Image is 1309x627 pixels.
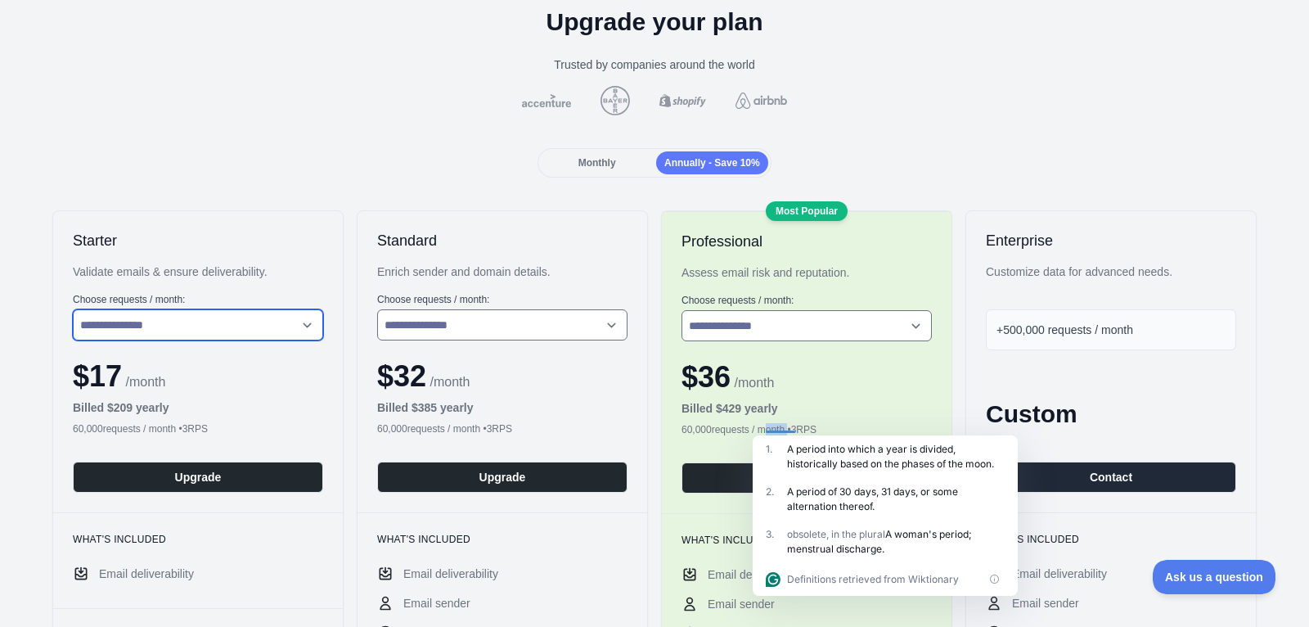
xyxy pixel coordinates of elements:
[681,360,731,394] span: $ 36
[681,402,778,415] b: Billed $ 429 yearly
[986,400,1077,427] span: Custom
[377,422,628,435] div: 60,000 requests / month • 3 RPS
[1153,560,1276,594] iframe: Toggle Customer Support
[731,376,774,390] span: / month
[681,423,932,436] div: 60,000 requests / month • 3 RPS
